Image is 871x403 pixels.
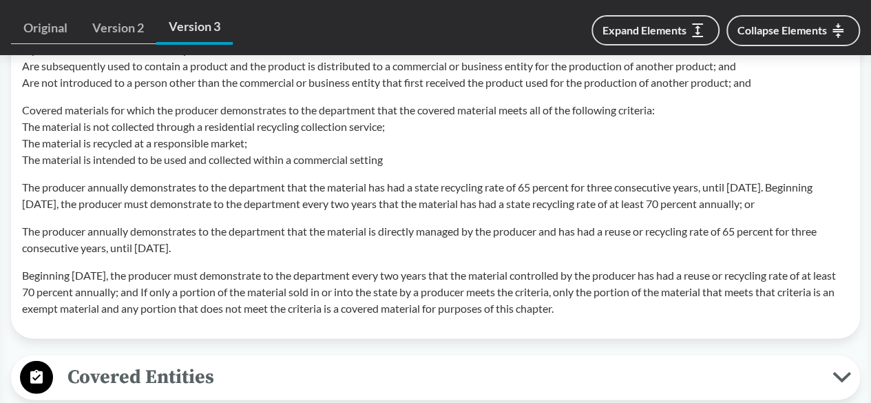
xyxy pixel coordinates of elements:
p: Beginning [DATE], the producer must demonstrate to the department every two years that the materi... [22,267,849,317]
button: Covered Entities [16,360,855,395]
span: Covered Entities [53,362,832,393]
a: Version 3 [156,11,233,45]
p: The producer annually demonstrates to the department that the material has had a state recycling ... [22,179,849,212]
p: Covered materials that: A producer distributes to another producer Are subsequently used to conta... [22,25,849,91]
button: Collapse Elements [726,15,860,46]
a: Original [11,12,80,44]
a: Version 2 [80,12,156,44]
p: Covered materials for which the producer demonstrates to the department that the covered material... [22,102,849,168]
button: Expand Elements [591,15,720,45]
p: The producer annually demonstrates to the department that the material is directly managed by the... [22,223,849,256]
